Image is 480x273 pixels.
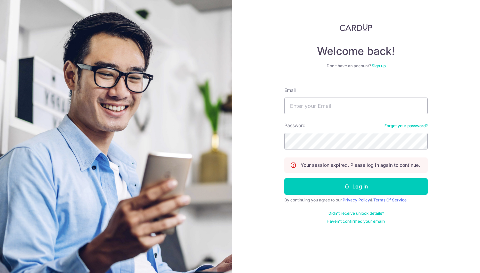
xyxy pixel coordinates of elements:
[328,211,384,216] a: Didn't receive unlock details?
[373,197,407,202] a: Terms Of Service
[301,162,420,168] p: Your session expired. Please log in again to continue.
[284,178,428,195] button: Log in
[384,123,428,129] a: Forgot your password?
[343,197,370,202] a: Privacy Policy
[327,219,385,224] a: Haven't confirmed your email?
[340,23,372,31] img: CardUp Logo
[284,122,306,129] label: Password
[284,98,428,114] input: Enter your Email
[284,63,428,69] div: Don’t have an account?
[284,45,428,58] h4: Welcome back!
[284,197,428,203] div: By continuing you agree to our &
[284,87,296,94] label: Email
[372,63,386,68] a: Sign up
